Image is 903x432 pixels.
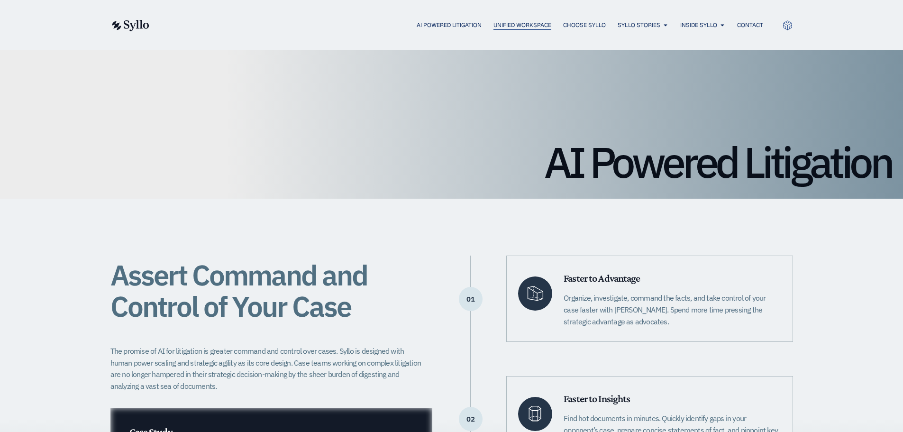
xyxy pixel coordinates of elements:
[618,21,660,29] a: Syllo Stories
[564,292,781,327] p: Organize, investigate, command the facts, and take control of your case faster with [PERSON_NAME]...
[168,21,763,30] div: Menu Toggle
[110,256,367,325] span: Assert Command and Control of Your Case
[564,393,630,404] span: Faster to Insights
[459,299,483,300] p: 01
[168,21,763,30] nav: Menu
[493,21,551,29] a: Unified Workspace
[680,21,717,29] a: Inside Syllo
[459,419,483,420] p: 02
[110,345,427,392] p: The promise of AI for litigation is greater command and control over cases. Syllo is designed wit...
[564,272,640,284] span: Faster to Advantage
[737,21,763,29] a: Contact
[110,20,149,31] img: syllo
[563,21,606,29] a: Choose Syllo
[417,21,482,29] a: AI Powered Litigation
[11,141,892,184] h1: AI Powered Litigation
